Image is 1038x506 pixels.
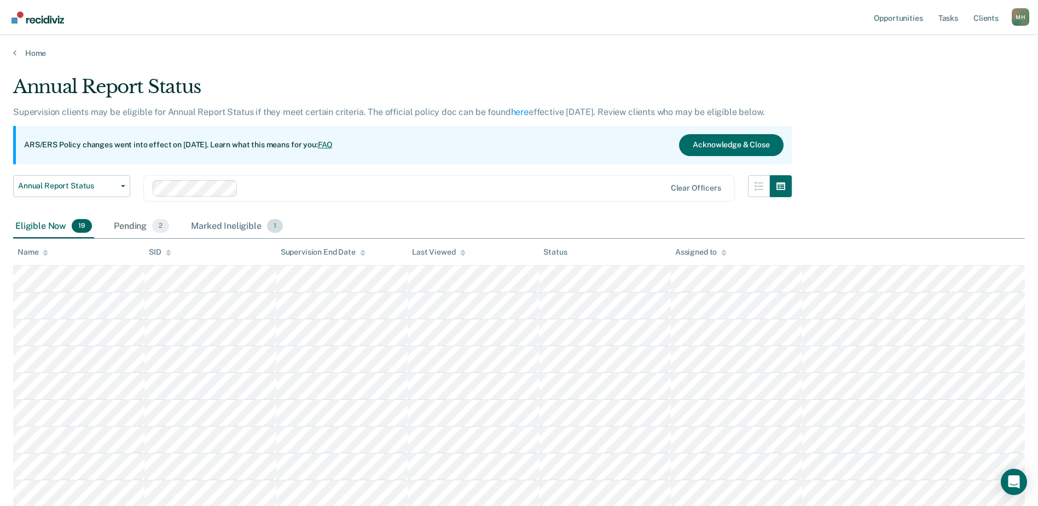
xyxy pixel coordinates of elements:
div: Eligible Now19 [13,215,94,239]
div: Supervision End Date [281,248,366,257]
button: Profile dropdown button [1012,8,1029,26]
img: Recidiviz [11,12,64,24]
p: ARS/ERS Policy changes went into effect on [DATE]. Learn what this means for you: [24,140,333,151]
button: Acknowledge & Close [679,134,783,156]
p: Supervision clients may be eligible for Annual Report Status if they meet certain criteria. The o... [13,107,764,117]
div: SID [149,248,171,257]
span: 2 [152,219,169,233]
span: 19 [72,219,92,233]
div: Status [543,248,567,257]
div: Marked Ineligible1 [189,215,285,239]
div: Annual Report Status [13,76,792,107]
div: M H [1012,8,1029,26]
div: Name [18,248,48,257]
a: Home [13,48,1025,58]
div: Clear officers [671,183,721,193]
div: Last Viewed [412,248,465,257]
span: 1 [267,219,283,233]
a: here [511,107,529,117]
div: Assigned to [675,248,727,257]
a: FAQ [318,140,333,149]
div: Pending2 [112,215,171,239]
div: Open Intercom Messenger [1001,469,1027,495]
button: Annual Report Status [13,175,130,197]
span: Annual Report Status [18,181,117,191]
